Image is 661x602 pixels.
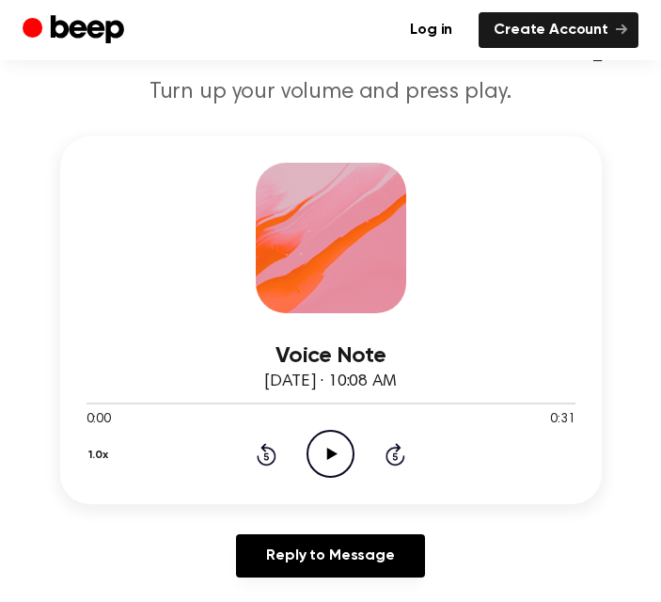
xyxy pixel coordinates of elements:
[479,12,638,48] a: Create Account
[87,410,111,430] span: 0:00
[23,12,129,49] a: Beep
[236,534,424,578] a: Reply to Message
[23,78,638,106] p: Turn up your volume and press play.
[264,373,396,390] span: [DATE] · 10:08 AM
[87,343,575,369] h3: Voice Note
[550,410,574,430] span: 0:31
[395,12,467,48] a: Log in
[87,439,116,471] button: 1.0x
